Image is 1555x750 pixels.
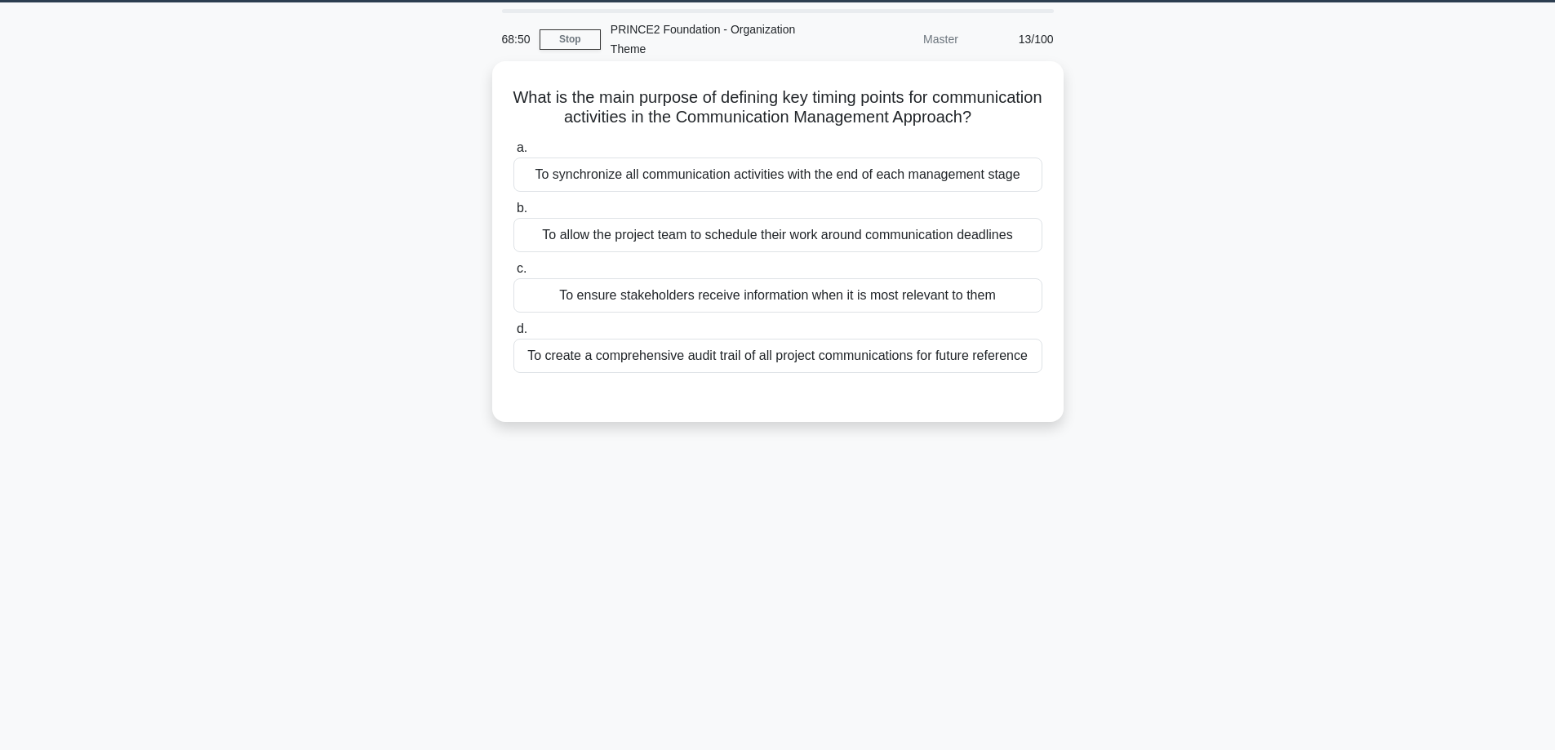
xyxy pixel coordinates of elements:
[517,261,526,275] span: c.
[540,29,601,50] a: Stop
[517,201,527,215] span: b.
[513,218,1042,252] div: To allow the project team to schedule their work around communication deadlines
[492,23,540,55] div: 68:50
[517,322,527,335] span: d.
[601,13,825,65] div: PRINCE2 Foundation - Organization Theme
[513,278,1042,313] div: To ensure stakeholders receive information when it is most relevant to them
[517,140,527,154] span: a.
[512,87,1044,128] h5: What is the main purpose of defining key timing points for communication activities in the Commun...
[825,23,968,55] div: Master
[968,23,1064,55] div: 13/100
[513,339,1042,373] div: To create a comprehensive audit trail of all project communications for future reference
[513,158,1042,192] div: To synchronize all communication activities with the end of each management stage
